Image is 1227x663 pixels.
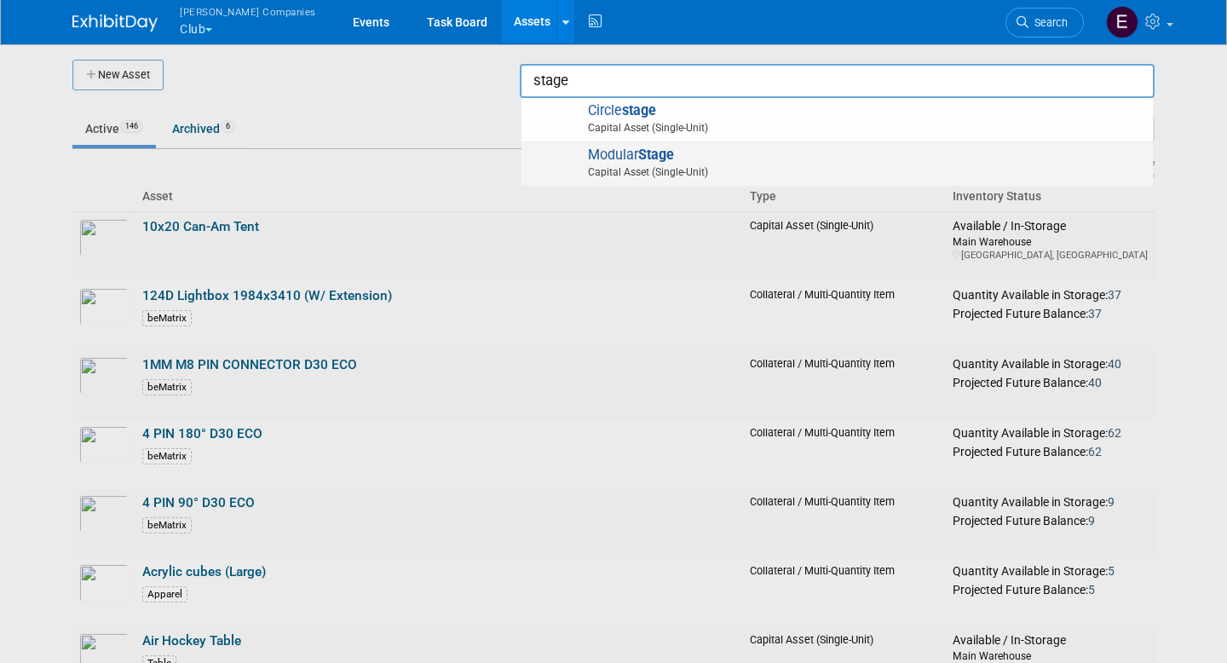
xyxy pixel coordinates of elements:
[1005,8,1084,37] a: Search
[1106,6,1138,38] img: Ethyn Fruth
[622,102,656,118] strong: stage
[530,102,1144,137] span: Circle
[638,147,674,163] strong: Stage
[1028,16,1068,29] span: Search
[535,120,1144,135] span: Capital Asset (Single-Unit)
[535,164,1144,180] span: Capital Asset (Single-Unit)
[520,64,1155,98] input: search assets
[72,14,158,32] img: ExhibitDay
[180,3,316,20] span: [PERSON_NAME] Companies
[530,147,1144,182] span: Modular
